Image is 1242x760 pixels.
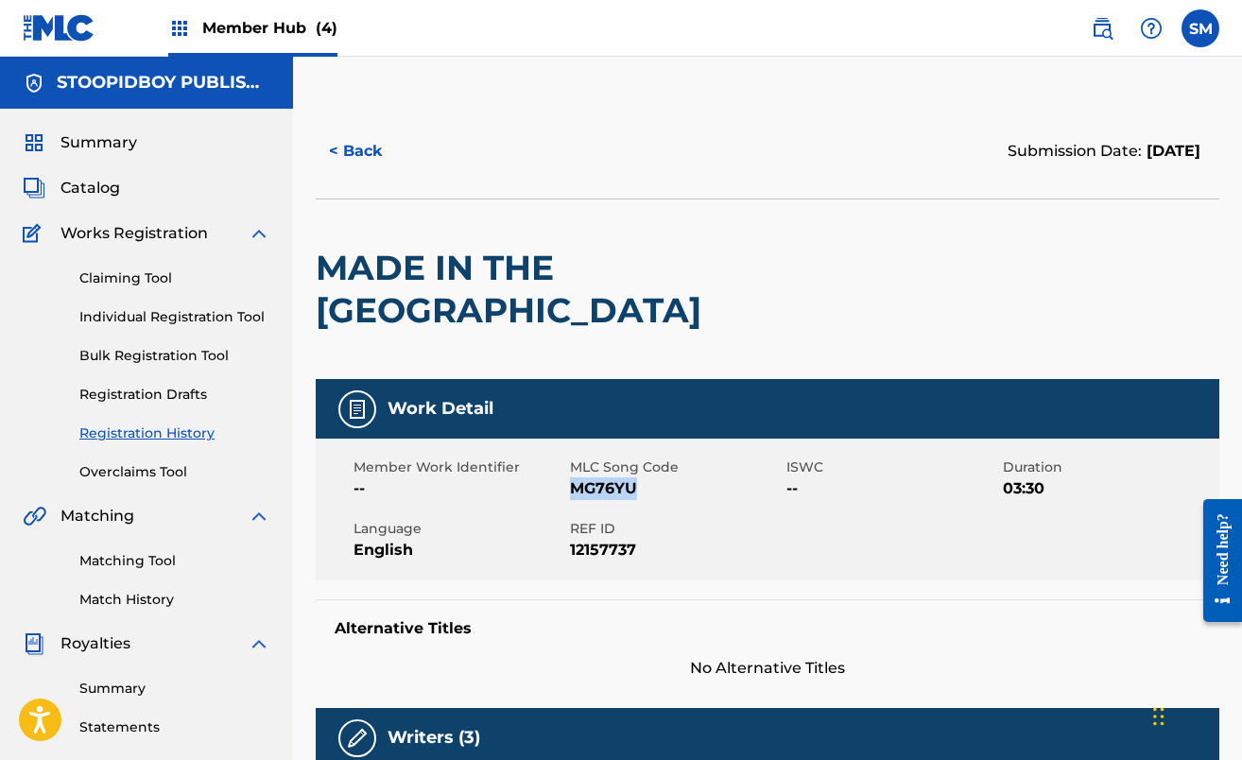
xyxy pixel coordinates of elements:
[316,247,858,332] h2: MADE IN THE [GEOGRAPHIC_DATA]
[60,222,208,245] span: Works Registration
[168,17,191,40] img: Top Rightsholders
[388,398,493,420] h5: Work Detail
[23,72,45,95] img: Accounts
[23,505,46,527] img: Matching
[570,477,782,500] span: MG76YU
[23,131,45,154] img: Summary
[60,177,120,199] span: Catalog
[354,458,565,477] span: Member Work Identifier
[786,477,998,500] span: --
[79,462,270,482] a: Overclaims Tool
[23,177,45,199] img: Catalog
[79,551,270,571] a: Matching Tool
[79,268,270,288] a: Claiming Tool
[79,590,270,610] a: Match History
[354,539,565,561] span: English
[23,222,47,245] img: Works Registration
[79,717,270,737] a: Statements
[1182,9,1219,47] div: User Menu
[23,131,137,154] a: SummarySummary
[1153,688,1164,745] div: Drag
[354,519,565,539] span: Language
[316,19,337,37] span: (4)
[23,14,95,42] img: MLC Logo
[346,727,369,750] img: Writers
[60,505,134,527] span: Matching
[786,458,998,477] span: ISWC
[1142,142,1200,160] span: [DATE]
[79,679,270,699] a: Summary
[346,398,369,421] img: Work Detail
[354,477,565,500] span: --
[1003,477,1215,500] span: 03:30
[570,519,782,539] span: REF ID
[570,458,782,477] span: MLC Song Code
[248,632,270,655] img: expand
[79,385,270,405] a: Registration Drafts
[60,632,130,655] span: Royalties
[1132,9,1170,47] div: Help
[79,346,270,366] a: Bulk Registration Tool
[23,177,120,199] a: CatalogCatalog
[1189,483,1242,639] iframe: Resource Center
[23,632,45,655] img: Royalties
[316,128,429,175] button: < Back
[57,72,270,94] h5: STOOPIDBOY PUBLISHING
[1140,17,1163,40] img: help
[60,131,137,154] span: Summary
[388,727,480,749] h5: Writers (3)
[570,539,782,561] span: 12157737
[316,657,1219,680] span: No Alternative Titles
[1091,17,1113,40] img: search
[248,222,270,245] img: expand
[1083,9,1121,47] a: Public Search
[335,619,1200,638] h5: Alternative Titles
[248,505,270,527] img: expand
[79,423,270,443] a: Registration History
[1003,458,1215,477] span: Duration
[202,17,337,39] span: Member Hub
[1147,669,1242,760] iframe: Chat Widget
[79,307,270,327] a: Individual Registration Tool
[1008,140,1200,163] div: Submission Date:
